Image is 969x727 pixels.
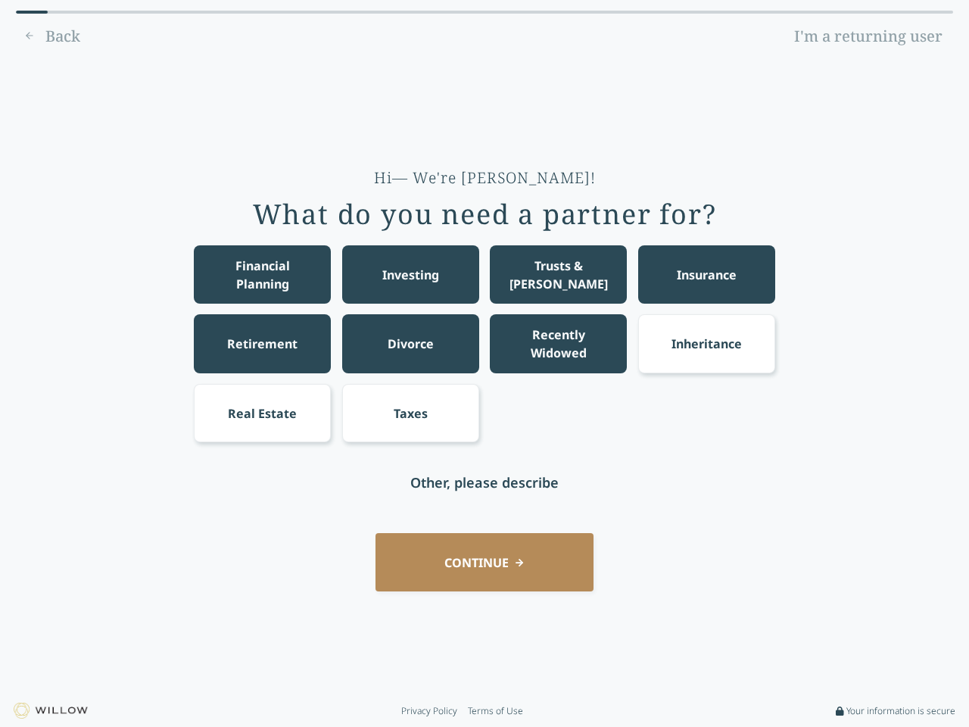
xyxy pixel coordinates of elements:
img: Willow logo [14,703,88,719]
div: Real Estate [228,404,297,423]
a: Privacy Policy [401,705,457,717]
div: Inheritance [671,335,742,353]
div: Investing [382,266,439,284]
div: 0% complete [16,11,48,14]
div: Financial Planning [208,257,317,293]
div: Hi— We're [PERSON_NAME]! [374,167,596,189]
a: I'm a returning user [784,24,953,48]
div: Divorce [388,335,434,353]
div: Recently Widowed [504,326,613,362]
a: Terms of Use [468,705,523,717]
span: Your information is secure [846,705,955,717]
div: Other, please describe [410,472,559,493]
div: Trusts & [PERSON_NAME] [504,257,613,293]
div: Taxes [394,404,428,423]
button: CONTINUE [375,533,594,591]
div: What do you need a partner for? [253,199,717,229]
div: Retirement [227,335,298,353]
div: Insurance [677,266,737,284]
